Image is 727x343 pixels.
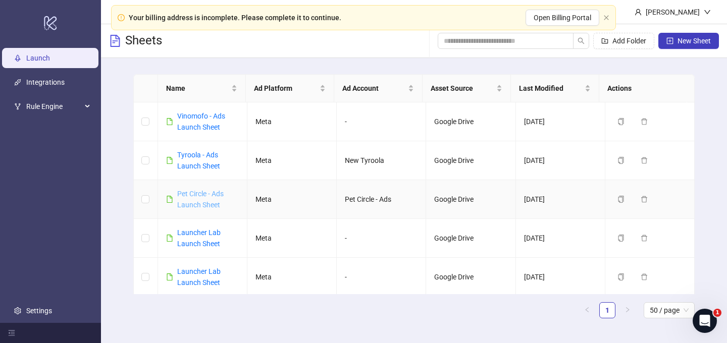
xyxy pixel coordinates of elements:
[158,75,246,102] th: Name
[177,112,225,131] a: Vinomofo - Ads Launch Sheet
[423,75,511,102] th: Asset Source
[8,329,15,336] span: menu-fold
[166,83,230,94] span: Name
[600,303,615,318] a: 1
[426,102,515,141] td: Google Drive
[650,303,689,318] span: 50 / page
[584,307,590,313] span: left
[516,180,605,219] td: [DATE]
[642,7,704,18] div: [PERSON_NAME]
[516,102,605,141] td: [DATE]
[704,9,711,16] span: down
[334,75,423,102] th: Ad Account
[641,196,648,203] span: delete
[516,219,605,258] td: [DATE]
[693,309,717,333] iframe: Intercom live chat
[678,37,711,45] span: New Sheet
[617,157,625,164] span: copy
[617,273,625,280] span: copy
[619,302,636,318] button: right
[511,75,599,102] th: Last Modified
[617,196,625,203] span: copy
[337,219,426,258] td: -
[658,33,719,49] button: New Sheet
[603,15,609,21] button: close
[14,103,21,110] span: fork
[177,228,221,248] a: Launcher Lab Launch Sheet
[713,309,721,317] span: 1
[247,258,337,297] td: Meta
[579,302,595,318] li: Previous Page
[337,258,426,297] td: -
[599,75,688,102] th: Actions
[617,118,625,125] span: copy
[599,302,615,318] li: 1
[666,37,673,44] span: plus-square
[177,151,220,170] a: Tyroola - Ads Launch Sheet
[337,102,426,141] td: -
[534,14,591,22] span: Open Billing Portal
[431,83,494,94] span: Asset Source
[337,180,426,219] td: Pet Circle - Ads
[644,302,695,318] div: Page Size
[519,83,583,94] span: Last Modified
[526,10,599,26] button: Open Billing Portal
[337,141,426,180] td: New Tyroola
[612,37,646,45] span: Add Folder
[247,102,337,141] td: Meta
[247,219,337,258] td: Meta
[166,118,173,125] span: file
[177,267,221,287] a: Launcher Lab Launch Sheet
[254,83,318,94] span: Ad Platform
[26,54,50,62] a: Launch
[578,37,585,44] span: search
[125,33,162,49] h3: Sheets
[26,78,65,86] a: Integrations
[579,302,595,318] button: left
[641,273,648,280] span: delete
[129,12,341,23] div: Your billing address is incomplete. Please complete it to continue.
[246,75,334,102] th: Ad Platform
[247,180,337,219] td: Meta
[426,258,515,297] td: Google Drive
[625,307,631,313] span: right
[426,219,515,258] td: Google Drive
[617,235,625,242] span: copy
[635,9,642,16] span: user
[426,141,515,180] td: Google Drive
[342,83,406,94] span: Ad Account
[166,157,173,164] span: file
[166,235,173,242] span: file
[166,196,173,203] span: file
[26,96,82,117] span: Rule Engine
[247,141,337,180] td: Meta
[641,157,648,164] span: delete
[516,141,605,180] td: [DATE]
[641,118,648,125] span: delete
[619,302,636,318] li: Next Page
[109,35,121,47] span: file-text
[601,37,608,44] span: folder-add
[26,307,52,315] a: Settings
[166,273,173,280] span: file
[641,235,648,242] span: delete
[426,180,515,219] td: Google Drive
[177,190,224,209] a: Pet Circle - Ads Launch Sheet
[593,33,654,49] button: Add Folder
[516,258,605,297] td: [DATE]
[118,14,125,21] span: exclamation-circle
